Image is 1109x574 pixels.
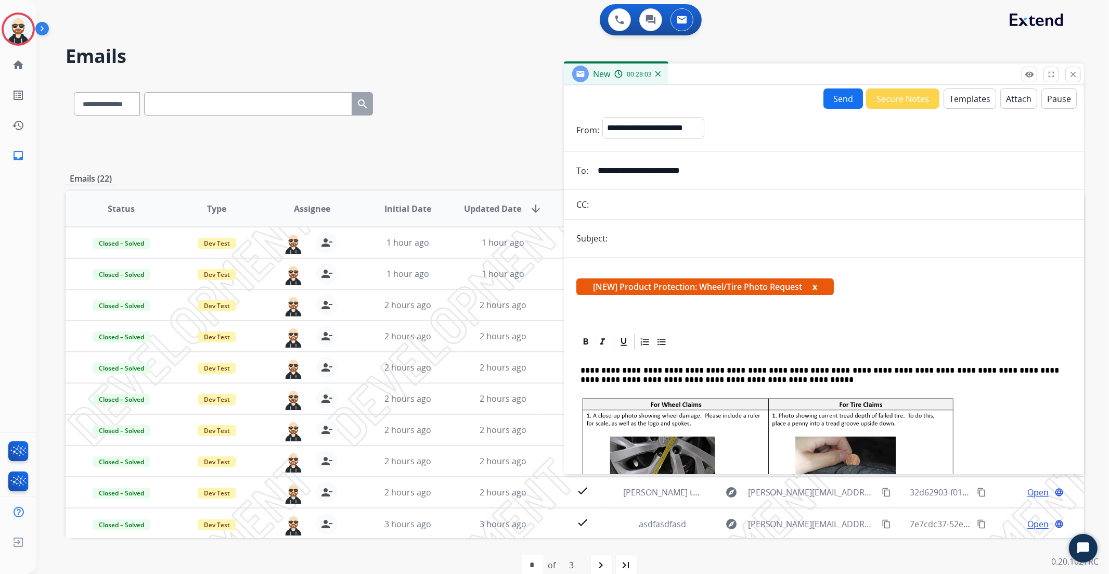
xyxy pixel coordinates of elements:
[384,487,431,498] span: 2 hours ago
[283,263,304,285] img: agent-avatar
[320,518,333,530] mat-icon: person_remove
[623,487,710,498] span: [PERSON_NAME] test1
[1027,518,1049,530] span: Open
[725,518,738,530] mat-icon: explore
[12,149,24,162] mat-icon: inbox
[283,514,304,535] img: agent-avatar
[882,519,891,529] mat-icon: content_copy
[320,361,333,374] mat-icon: person_remove
[813,280,817,293] button: x
[576,198,589,211] p: CC:
[320,330,333,342] mat-icon: person_remove
[283,419,304,441] img: agent-avatar
[294,202,330,215] span: Assignee
[384,202,431,215] span: Initial Date
[823,88,863,109] button: Send
[748,518,876,530] span: [PERSON_NAME][EMAIL_ADDRESS][PERSON_NAME][DOMAIN_NAME]
[320,299,333,311] mat-icon: person_remove
[482,237,524,248] span: 1 hour ago
[480,455,526,467] span: 2 hours ago
[639,518,686,530] span: asdfasdfasd
[882,488,891,497] mat-icon: content_copy
[480,299,526,311] span: 2 hours ago
[283,388,304,410] img: agent-avatar
[1054,488,1064,497] mat-icon: language
[977,519,986,529] mat-icon: content_copy
[283,357,304,379] img: agent-avatar
[480,518,526,530] span: 3 hours ago
[593,68,610,80] span: New
[1025,70,1034,79] mat-icon: remove_red_eye
[1076,541,1091,556] svg: Open Chat
[620,559,633,571] mat-icon: last_page
[654,334,669,350] div: Bullet List
[320,424,333,436] mat-icon: person_remove
[384,455,431,467] span: 2 hours ago
[548,559,556,571] div: of
[386,237,429,248] span: 1 hour ago
[748,486,876,499] span: [PERSON_NAME][EMAIL_ADDRESS][PERSON_NAME][DOMAIN_NAME]
[616,334,631,350] div: Underline
[198,488,236,499] span: Dev Test
[283,451,304,473] img: agent-avatar
[356,98,369,110] mat-icon: search
[384,518,431,530] span: 3 hours ago
[910,518,1066,530] span: 7e7cdc37-52ec-42ad-87f8-c2ba3aa317bf
[480,330,526,342] span: 2 hours ago
[93,238,150,249] span: Closed – Solved
[384,299,431,311] span: 2 hours ago
[93,488,150,499] span: Closed – Solved
[386,268,429,279] span: 1 hour ago
[66,172,116,185] p: Emails (22)
[866,88,939,109] button: Secure Notes
[480,487,526,498] span: 2 hours ago
[1041,88,1077,109] button: Pause
[595,559,608,571] mat-icon: navigate_next
[93,394,150,405] span: Closed – Solved
[283,295,304,316] img: agent-avatar
[480,393,526,404] span: 2 hours ago
[66,46,1084,67] h2: Emails
[93,456,150,467] span: Closed – Solved
[198,300,236,311] span: Dev Test
[320,486,333,499] mat-icon: person_remove
[320,392,333,405] mat-icon: person_remove
[198,269,236,280] span: Dev Test
[725,486,738,499] mat-icon: explore
[384,393,431,404] span: 2 hours ago
[320,455,333,467] mat-icon: person_remove
[944,88,996,109] button: Templates
[910,487,1064,498] span: 32d62903-f012-41f5-9204-4d5375fa5c77
[576,164,588,177] p: To:
[480,362,526,373] span: 2 hours ago
[1000,88,1037,109] button: Attach
[320,267,333,280] mat-icon: person_remove
[1068,70,1078,79] mat-icon: close
[576,516,589,529] mat-icon: check
[207,202,226,215] span: Type
[530,202,542,215] mat-icon: arrow_downward
[627,70,652,79] span: 00:28:03
[576,278,834,295] span: [NEW] Product Protection: Wheel/Tire Photo Request
[637,334,653,350] div: Ordered List
[977,488,986,497] mat-icon: content_copy
[198,425,236,436] span: Dev Test
[576,124,599,136] p: From:
[198,456,236,467] span: Dev Test
[480,424,526,436] span: 2 hours ago
[93,363,150,374] span: Closed – Solved
[320,236,333,249] mat-icon: person_remove
[283,232,304,254] img: agent-avatar
[198,363,236,374] span: Dev Test
[93,331,150,342] span: Closed – Solved
[578,334,594,350] div: Bold
[384,362,431,373] span: 2 hours ago
[93,269,150,280] span: Closed – Solved
[1054,519,1064,529] mat-icon: language
[283,482,304,504] img: agent-avatar
[12,89,24,101] mat-icon: list_alt
[198,394,236,405] span: Dev Test
[93,425,150,436] span: Closed – Solved
[1051,555,1099,568] p: 0.20.1027RC
[384,424,431,436] span: 2 hours ago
